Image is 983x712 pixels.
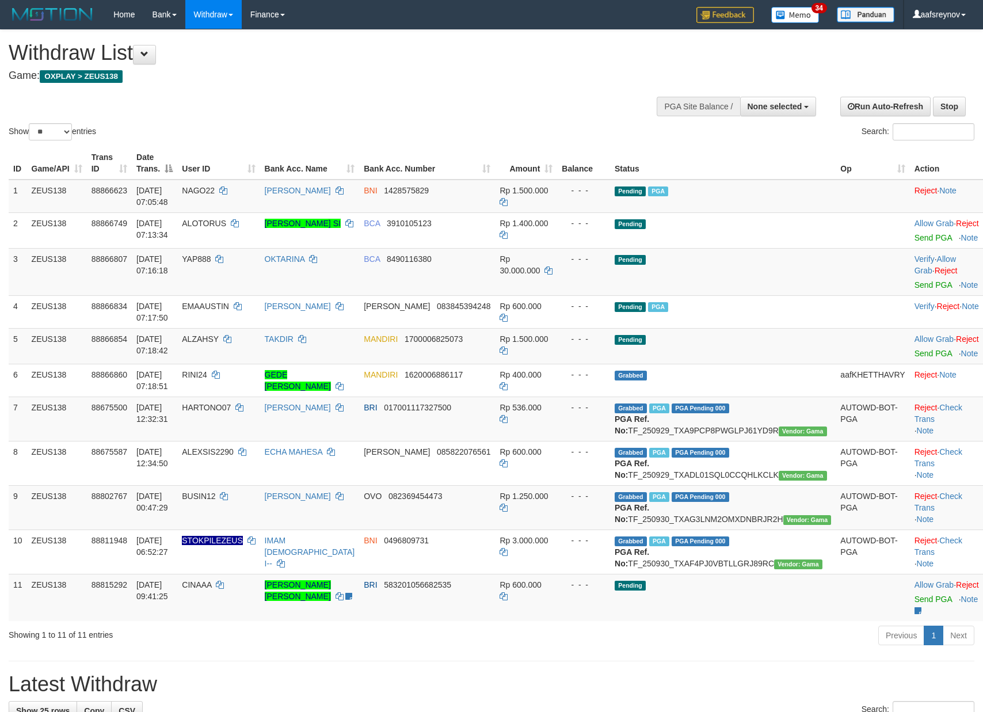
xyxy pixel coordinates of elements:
td: ZEUS138 [27,485,87,530]
span: Nama rekening ada tanda titik/strip, harap diedit [182,536,243,545]
span: BCA [364,219,380,228]
td: ZEUS138 [27,328,87,364]
th: Op: activate to sort column ascending [836,147,909,180]
td: 10 [9,530,27,574]
td: ZEUS138 [27,295,87,328]
span: Rp 600.000 [500,580,541,589]
a: Note [961,595,978,604]
span: BNI [364,536,377,545]
td: ZEUS138 [27,574,87,621]
div: - - - [562,218,605,229]
td: 11 [9,574,27,621]
a: TAKDIR [265,334,294,344]
button: None selected [740,97,817,116]
span: · [915,334,956,344]
th: Bank Acc. Number: activate to sort column ascending [359,147,495,180]
td: ZEUS138 [27,248,87,295]
td: 2 [9,212,27,248]
td: ZEUS138 [27,212,87,248]
span: OVO [364,492,382,501]
th: Game/API: activate to sort column ascending [27,147,87,180]
a: Note [917,470,934,479]
a: IMAM [DEMOGRAPHIC_DATA] I-- [265,536,355,568]
td: TF_250929_TXA9PCP8PWGLPJ61YD9R [610,397,836,441]
a: Note [961,233,978,242]
span: 88866749 [92,219,127,228]
span: Pending [615,335,646,345]
span: [DATE] 07:17:50 [136,302,168,322]
span: BNI [364,186,377,195]
a: Stop [933,97,966,116]
span: [DATE] 07:16:18 [136,254,168,275]
span: Copy 1428575829 to clipboard [384,186,429,195]
span: Vendor URL: https://trx31.1velocity.biz [774,559,822,569]
td: ZEUS138 [27,530,87,574]
span: Rp 1.400.000 [500,219,548,228]
a: Check Trans [915,447,962,468]
td: AUTOWD-BOT-PGA [836,530,909,574]
b: PGA Ref. No: [615,503,649,524]
a: [PERSON_NAME] [265,302,331,311]
td: 8 [9,441,27,485]
img: panduan.png [837,7,894,22]
span: 88675500 [92,403,127,412]
span: 88866807 [92,254,127,264]
span: [PERSON_NAME] [364,302,430,311]
span: Copy 3910105123 to clipboard [387,219,432,228]
span: Copy 0496809731 to clipboard [384,536,429,545]
div: - - - [562,402,605,413]
th: Balance [557,147,610,180]
b: PGA Ref. No: [615,459,649,479]
span: 88866860 [92,370,127,379]
a: Reject [915,186,938,195]
span: Grabbed [615,536,647,546]
input: Search: [893,123,974,140]
th: Trans ID: activate to sort column ascending [87,147,132,180]
span: Copy 083845394248 to clipboard [437,302,490,311]
a: ECHA MAHESA [265,447,322,456]
span: [DATE] 00:47:29 [136,492,168,512]
a: Allow Grab [915,334,954,344]
div: - - - [562,490,605,502]
span: [DATE] 07:18:51 [136,370,168,391]
td: TF_250930_TXAF4PJ0VBTLLGRJ89RC [610,530,836,574]
a: Reject [956,334,979,344]
img: Button%20Memo.svg [771,7,820,23]
a: Reject [915,536,938,545]
span: 34 [811,3,827,13]
span: 88802767 [92,492,127,501]
span: Rp 1.500.000 [500,334,548,344]
span: MANDIRI [364,334,398,344]
span: Pending [615,302,646,312]
a: Reject [937,302,960,311]
span: Grabbed [615,371,647,380]
td: 4 [9,295,27,328]
span: · [915,254,956,275]
span: Marked by aaftrukkakada [649,403,669,413]
span: [DATE] 07:13:34 [136,219,168,239]
span: BUSIN12 [182,492,215,501]
span: 88866854 [92,334,127,344]
span: 88815292 [92,580,127,589]
a: Note [961,280,978,290]
a: Reject [915,492,938,501]
a: Reject [915,370,938,379]
span: Rp 600.000 [500,447,541,456]
a: Verify [915,254,935,264]
label: Search: [862,123,974,140]
td: ZEUS138 [27,397,87,441]
th: Status [610,147,836,180]
span: Copy 583201056682535 to clipboard [384,580,451,589]
span: [DATE] 09:41:25 [136,580,168,601]
a: Check Trans [915,403,962,424]
span: Rp 600.000 [500,302,541,311]
div: - - - [562,446,605,458]
a: Check Trans [915,492,962,512]
a: Previous [878,626,924,645]
div: - - - [562,300,605,312]
span: [DATE] 07:05:48 [136,186,168,207]
span: ALOTORUS [182,219,226,228]
td: 5 [9,328,27,364]
span: RINI24 [182,370,207,379]
span: Marked by aafsreyleap [649,536,669,546]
